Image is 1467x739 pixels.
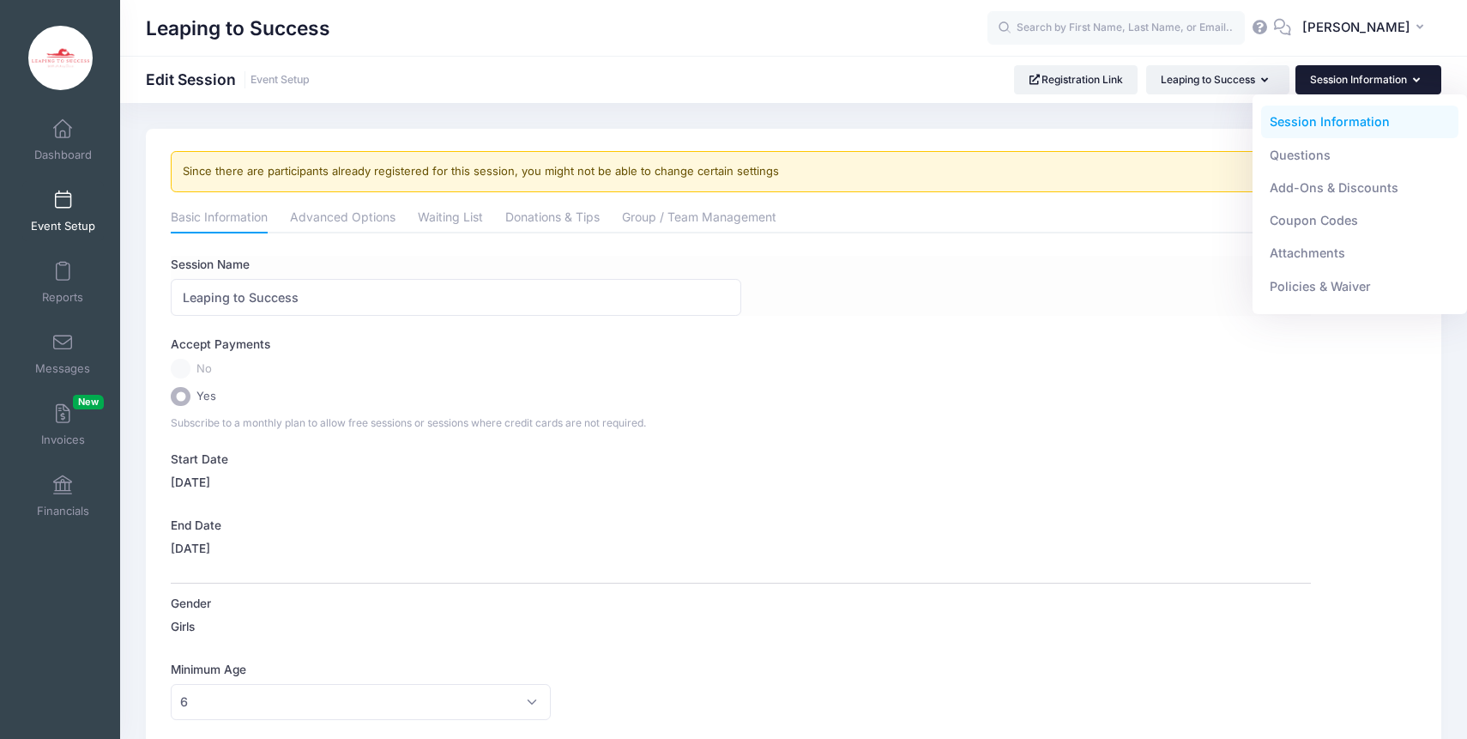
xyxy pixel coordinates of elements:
a: Questions [1261,138,1459,171]
a: Reports [22,252,104,312]
h1: Leaping to Success [146,9,330,48]
span: No [196,360,212,378]
label: Accept Payments [171,336,270,353]
a: Waiting List [418,203,483,234]
a: Coupon Codes [1261,204,1459,237]
a: Event Setup [251,74,310,87]
a: Add-Ons & Discounts [1261,172,1459,204]
img: Leaping to Success [28,26,93,90]
span: Subscribe to a monthly plan to allow free sessions or sessions where credit cards are not required. [171,416,646,429]
div: Session Information [1253,94,1467,314]
a: Attachments [1261,237,1459,270]
button: Leaping to Success [1146,65,1289,94]
label: Minimum Age [171,661,740,678]
label: Session Name [171,256,740,273]
a: Advanced Options [290,203,395,234]
input: Search by First Name, Last Name, or Email... [987,11,1245,45]
input: Yes [171,387,190,407]
a: Group / Team Management [622,203,776,234]
span: [PERSON_NAME] [1302,18,1410,37]
span: Leaping to Success [1161,73,1255,86]
span: Messages [35,361,90,376]
label: Girls [171,618,195,635]
label: Start Date [171,451,740,468]
a: Policies & Waiver [1261,270,1459,303]
a: Session Information [1261,106,1459,138]
label: Gender [171,595,740,612]
span: Event Setup [31,219,95,233]
a: Registration Link [1014,65,1138,94]
input: Session Name [171,279,740,316]
span: 6 [180,693,188,711]
label: [DATE] [171,540,210,557]
a: Dashboard [22,110,104,170]
span: Reports [42,290,83,305]
a: Financials [22,466,104,526]
label: [DATE] [171,474,210,491]
button: Session Information [1295,65,1441,94]
span: Financials [37,504,89,518]
span: Yes [196,388,216,405]
div: Since there are participants already registered for this session, you might not be able to change... [171,151,1416,192]
label: End Date [171,517,740,534]
button: [PERSON_NAME] [1291,9,1441,48]
span: Invoices [41,433,85,447]
a: InvoicesNew [22,395,104,455]
a: Basic Information [171,203,268,234]
span: New [73,395,104,409]
a: Event Setup [22,181,104,241]
a: Donations & Tips [505,203,600,234]
span: Dashboard [34,148,92,162]
h1: Edit Session [146,70,310,88]
a: Messages [22,324,104,384]
span: 6 [171,684,551,721]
